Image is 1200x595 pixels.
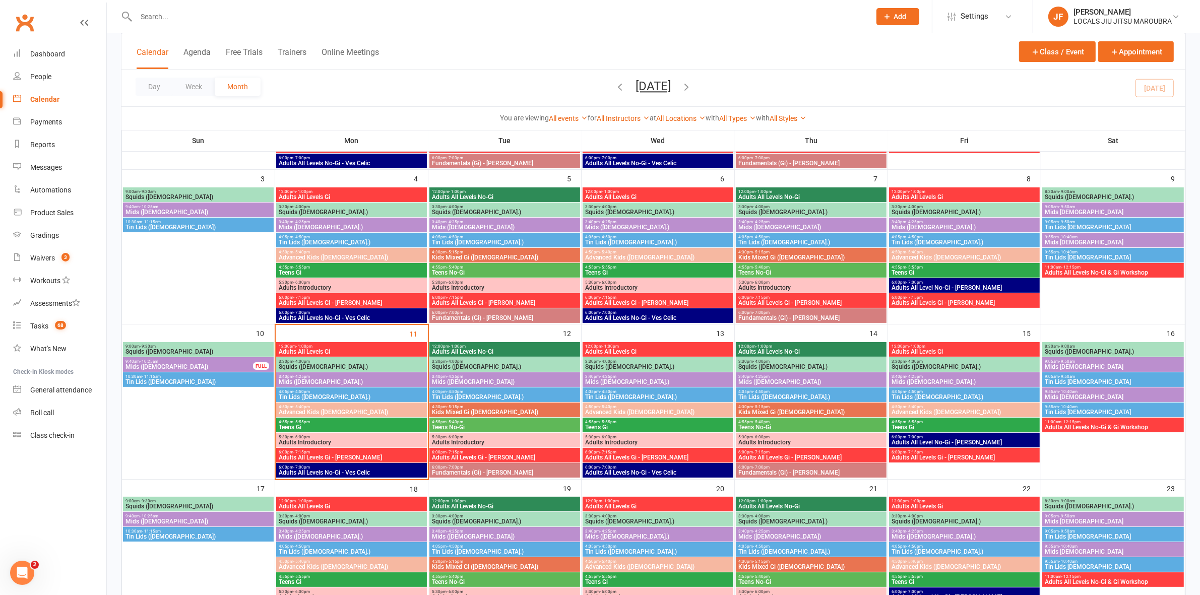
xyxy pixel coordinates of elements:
div: Assessments [30,299,80,307]
a: Roll call [13,402,106,424]
a: Payments [13,111,106,134]
span: 3 [61,253,70,261]
a: Product Sales [13,202,106,224]
div: Roll call [30,409,54,417]
a: Assessments [13,292,106,315]
div: Gradings [30,231,59,239]
a: What's New [13,338,106,360]
div: Automations [30,186,71,194]
div: Workouts [30,277,60,285]
a: Messages [13,156,106,179]
div: Tasks [30,322,48,330]
div: People [30,73,51,81]
div: Reports [30,141,55,149]
div: Payments [30,118,62,126]
a: Clubworx [12,10,37,35]
div: Calendar [30,95,59,103]
div: Dashboard [30,50,65,58]
a: Class kiosk mode [13,424,106,447]
a: Calendar [13,88,106,111]
div: Waivers [30,254,55,262]
a: Reports [13,134,106,156]
a: Waivers 3 [13,247,106,270]
div: What's New [30,345,67,353]
div: Class check-in [30,431,75,439]
iframe: Intercom live chat [10,561,34,585]
a: Dashboard [13,43,106,65]
a: Workouts [13,270,106,292]
span: 2 [31,561,39,569]
a: General attendance kiosk mode [13,379,106,402]
a: People [13,65,106,88]
div: Messages [30,163,62,171]
a: Automations [13,179,106,202]
span: 68 [55,321,66,329]
div: General attendance [30,386,92,394]
a: Gradings [13,224,106,247]
a: Tasks 68 [13,315,106,338]
div: Product Sales [30,209,74,217]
